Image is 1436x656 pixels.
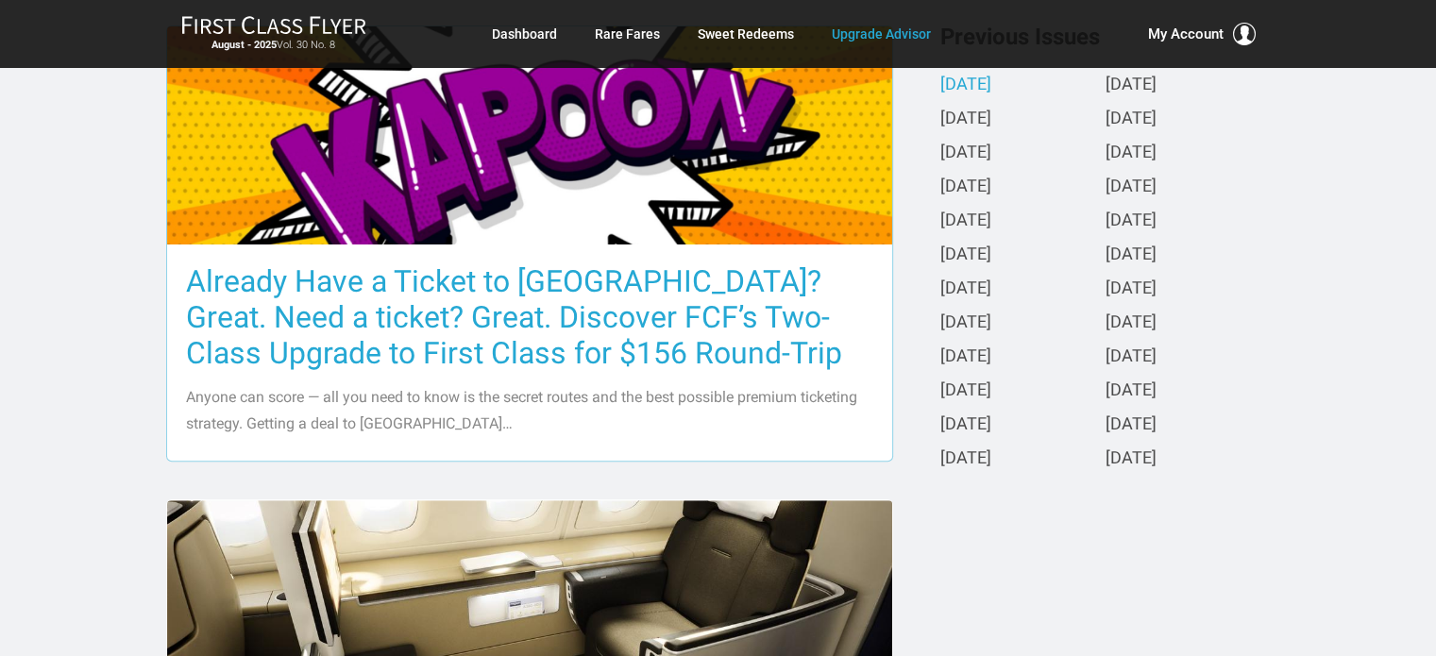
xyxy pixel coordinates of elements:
a: Sweet Redeems [698,17,794,51]
a: [DATE] [940,347,991,367]
a: Already Have a Ticket to [GEOGRAPHIC_DATA]? Great. Need a ticket? Great. Discover FCF’s Two-Class... [166,25,893,461]
a: [DATE] [1106,449,1157,469]
a: [DATE] [940,415,991,435]
a: [DATE] [940,449,991,469]
a: Upgrade Advisor [832,17,931,51]
strong: August - 2025 [211,39,277,51]
small: Vol. 30 No. 8 [181,39,366,52]
a: [DATE] [1106,279,1157,299]
a: [DATE] [1106,313,1157,333]
p: Anyone can score — all you need to know is the secret routes and the best possible premium ticket... [186,384,873,437]
a: [DATE] [1106,109,1157,129]
a: [DATE] [940,211,991,231]
a: Dashboard [492,17,557,51]
span: My Account [1148,23,1224,45]
a: [DATE] [940,245,991,265]
a: [DATE] [940,143,991,163]
a: [DATE] [1106,76,1157,95]
a: [DATE] [1106,347,1157,367]
a: [DATE] [1106,245,1157,265]
a: [DATE] [1106,211,1157,231]
a: [DATE] [940,381,991,401]
h3: Already Have a Ticket to [GEOGRAPHIC_DATA]? Great. Need a ticket? Great. Discover FCF’s Two-Class... [186,263,873,371]
a: [DATE] [1106,177,1157,197]
button: My Account [1148,23,1256,45]
a: [DATE] [940,313,991,333]
a: [DATE] [940,109,991,129]
a: First Class FlyerAugust - 2025Vol. 30 No. 8 [181,15,366,53]
a: [DATE] [940,279,991,299]
a: [DATE] [1106,143,1157,163]
a: [DATE] [1106,381,1157,401]
img: First Class Flyer [181,15,366,35]
a: Rare Fares [595,17,660,51]
a: [DATE] [940,177,991,197]
a: [DATE] [1106,415,1157,435]
a: [DATE] [940,76,991,95]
